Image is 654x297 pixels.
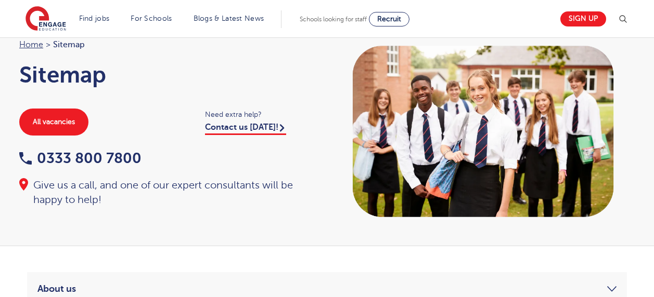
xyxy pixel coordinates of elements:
[19,40,43,49] a: Home
[19,178,317,207] div: Give us a call, and one of our expert consultants will be happy to help!
[19,38,317,51] nav: breadcrumb
[19,150,142,166] a: 0333 800 7800
[79,15,110,22] a: Find jobs
[19,62,317,88] h1: Sitemap
[194,15,264,22] a: Blogs & Latest News
[25,6,66,32] img: Engage Education
[37,282,617,295] a: About us
[205,109,317,120] span: Need extra help?
[369,12,409,26] a: Recruit
[53,38,85,51] span: Sitemap
[377,15,401,23] span: Recruit
[205,123,286,135] a: Contact us [DATE]!
[19,109,88,136] a: All vacancies
[560,11,606,26] a: Sign up
[300,16,367,23] span: Schools looking for staff
[131,15,172,22] a: For Schools
[46,40,50,49] span: >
